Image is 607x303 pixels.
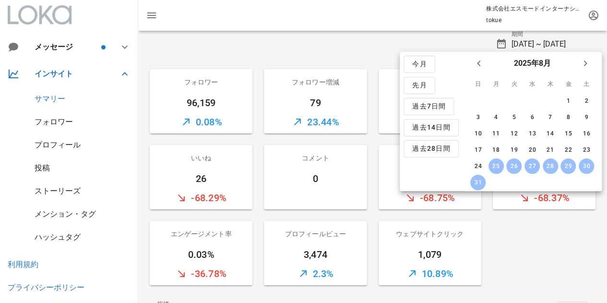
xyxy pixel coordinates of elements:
[150,221,252,247] div: エンゲージメント率
[560,93,576,109] button: 1
[379,221,481,247] div: ウェブサイトクリック
[505,76,523,92] th: 火
[379,262,481,285] div: 10.89%
[486,15,582,25] p: tokue
[578,76,595,92] th: 土
[412,123,451,132] span: 過去14日間
[150,110,252,133] div: 0.08%
[470,109,486,125] button: 3
[8,283,84,292] a: プライバシーポリシー
[542,142,558,158] button: 21
[506,130,522,137] div: 12
[35,209,96,218] div: メンション・タグ
[404,140,459,158] button: 過去28日間
[506,126,522,141] button: 12
[150,262,252,285] div: -36.78%
[524,130,540,137] div: 13
[560,158,576,174] button: 29
[470,175,486,190] button: 31
[150,145,252,171] div: いいね
[264,262,367,285] div: 2.3%
[579,158,594,174] button: 30
[560,114,576,121] div: 8
[579,109,594,125] button: 9
[469,76,487,92] th: 日
[35,186,81,195] a: ストーリーズ
[379,69,481,95] div: リーチ
[264,171,367,186] div: 0
[150,95,252,110] div: 96,159
[150,69,252,95] div: フォロワー
[412,102,446,111] span: 過去7日間
[579,114,594,121] div: 9
[379,95,481,110] div: 37,123
[264,110,367,133] div: 23.44%
[150,247,252,262] div: 0.03%
[579,93,594,109] button: 2
[150,171,252,186] div: 26
[524,146,540,153] div: 20
[542,158,558,174] button: 28
[579,130,594,137] div: 16
[264,145,367,171] div: コメント
[524,126,540,141] button: 13
[488,142,503,158] button: 18
[35,163,50,172] a: 投稿
[524,114,540,121] div: 6
[506,114,522,121] div: 5
[35,69,107,78] div: インサイト
[542,109,558,125] button: 7
[488,163,503,170] div: 25
[8,260,38,269] a: 利用規約
[542,130,558,137] div: 14
[506,163,522,170] div: 26
[379,145,481,171] div: 保存
[486,4,582,13] p: 株式会社エスモードインターナショナル
[542,163,558,170] div: 28
[560,163,576,170] div: 29
[470,163,486,170] div: 24
[35,94,65,103] div: サマリー
[264,69,367,95] div: フォロワー増減
[470,179,486,186] div: 31
[101,45,106,49] span: バッジ
[560,126,576,141] button: 15
[524,142,540,158] button: 20
[470,158,486,174] button: 24
[506,146,522,153] div: 19
[35,232,81,242] div: ハッシュタグ
[506,158,522,174] button: 26
[560,130,576,137] div: 15
[579,97,594,104] div: 2
[524,109,540,125] button: 6
[404,119,459,136] button: 過去14日間
[404,98,454,115] button: 過去7日間
[412,81,427,90] span: 先月
[542,114,558,121] div: 7
[488,126,503,141] button: 11
[506,109,522,125] button: 5
[412,145,451,153] span: 過去28日間
[542,76,559,92] th: 木
[379,171,481,186] div: 5
[493,186,595,209] div: -68.37%
[35,117,73,126] a: フォロワー
[35,140,81,149] div: プロフィール
[560,146,576,153] div: 22
[560,97,576,104] div: 1
[150,186,252,209] div: -68.29%
[470,130,486,137] div: 10
[524,158,540,174] button: 27
[470,146,486,153] div: 17
[412,60,427,69] span: 今月
[560,142,576,158] button: 22
[488,146,503,153] div: 18
[404,56,435,73] button: 今月
[264,247,367,262] div: 3,474
[470,126,486,141] button: 10
[579,126,594,141] button: 16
